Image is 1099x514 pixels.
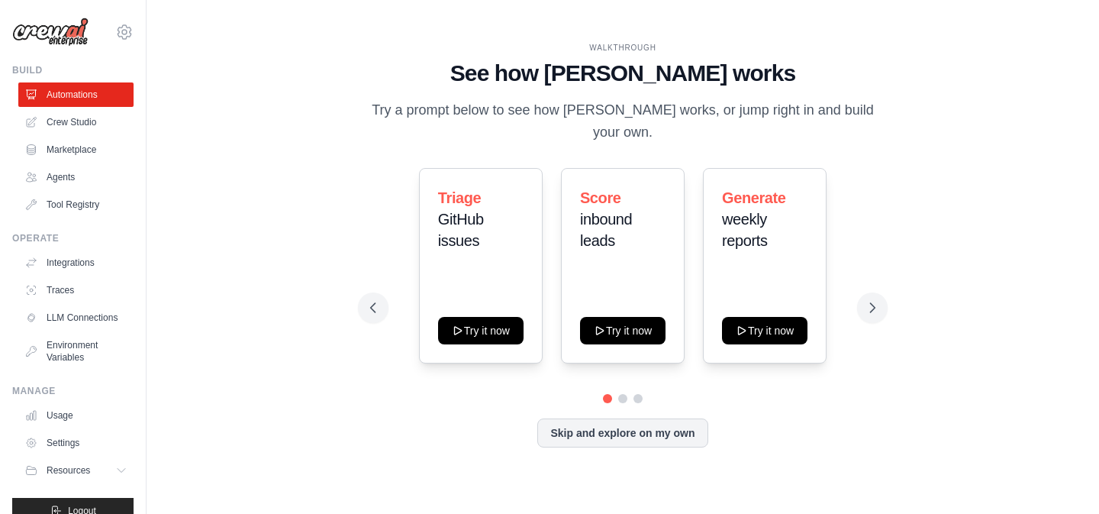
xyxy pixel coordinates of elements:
[18,251,134,275] a: Integrations
[47,464,90,477] span: Resources
[722,211,767,249] span: weekly reports
[18,82,134,107] a: Automations
[438,189,482,206] span: Triage
[370,42,875,53] div: WALKTHROUGH
[18,165,134,189] a: Agents
[18,305,134,330] a: LLM Connections
[18,278,134,302] a: Traces
[18,333,134,370] a: Environment Variables
[18,431,134,455] a: Settings
[438,211,484,249] span: GitHub issues
[18,458,134,483] button: Resources
[18,403,134,428] a: Usage
[12,385,134,397] div: Manage
[370,99,875,144] p: Try a prompt below to see how [PERSON_NAME] works, or jump right in and build your own.
[537,419,707,448] button: Skip and explore on my own
[722,317,807,344] button: Try it now
[580,211,632,249] span: inbound leads
[12,232,134,244] div: Operate
[438,317,524,344] button: Try it now
[12,18,89,47] img: Logo
[580,189,621,206] span: Score
[580,317,666,344] button: Try it now
[18,192,134,217] a: Tool Registry
[12,64,134,76] div: Build
[18,137,134,162] a: Marketplace
[18,110,134,134] a: Crew Studio
[370,60,875,87] h1: See how [PERSON_NAME] works
[722,189,786,206] span: Generate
